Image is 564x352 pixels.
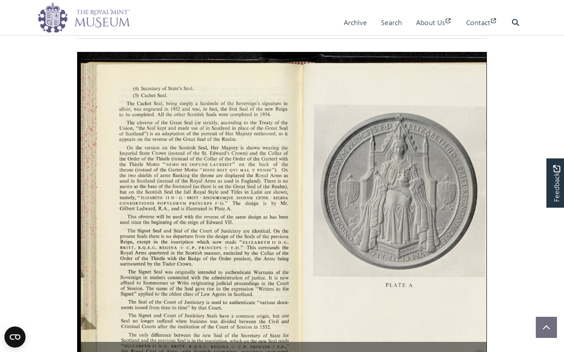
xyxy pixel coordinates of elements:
a: Search [381,10,402,35]
a: Contact [466,10,497,35]
a: Would you like to provide feedback? [546,158,564,208]
span: Feedback [551,165,562,202]
a: About Us [416,10,452,35]
a: Archive [344,10,367,35]
button: Open CMP widget [4,326,26,348]
button: Scroll to top [536,317,557,338]
img: logo_wide.png [37,2,130,33]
